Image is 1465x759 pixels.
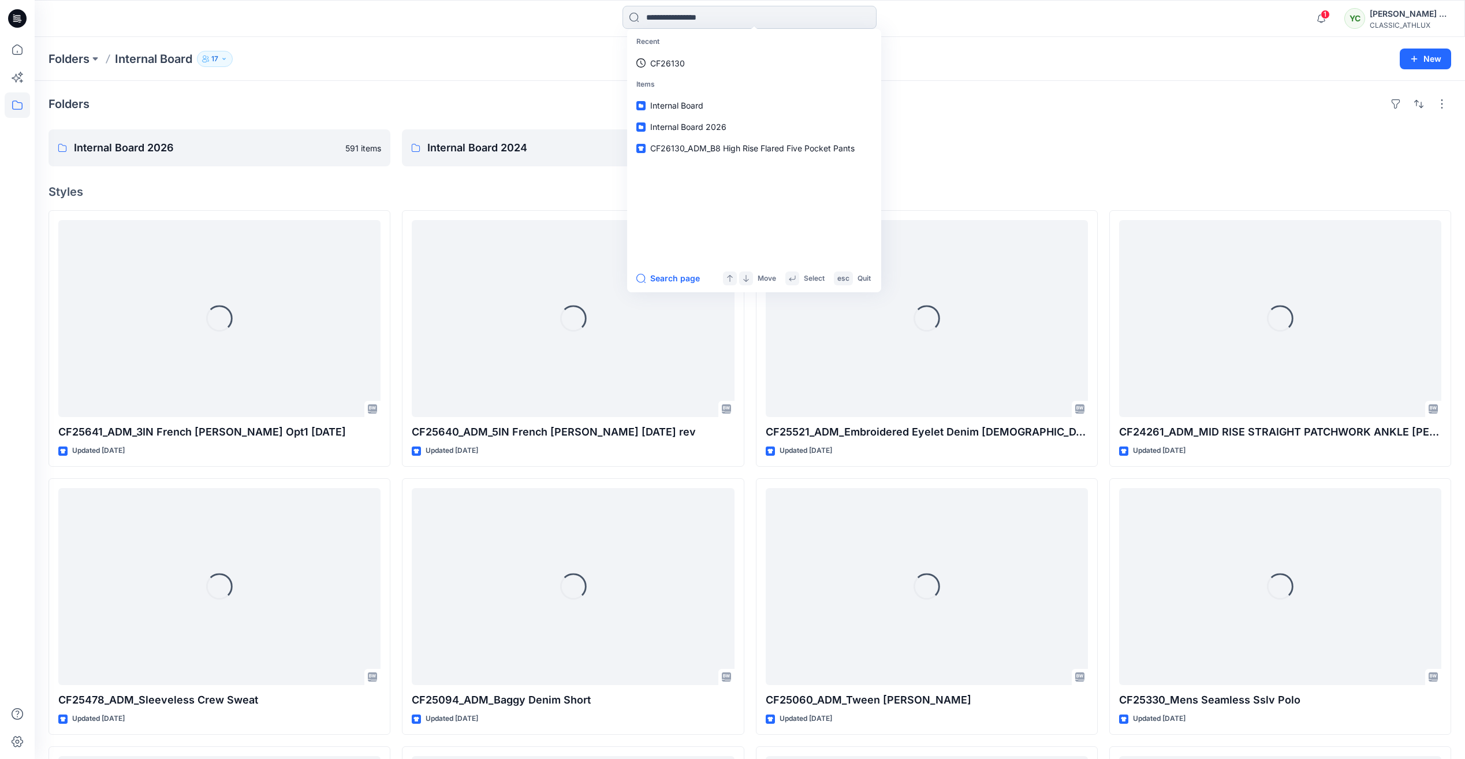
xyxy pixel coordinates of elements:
p: CF26130 [650,57,685,69]
p: CF25641_ADM_3IN French [PERSON_NAME] Opt1 [DATE] [58,424,381,440]
p: Quit [858,273,871,285]
p: Updated [DATE] [1133,445,1186,457]
p: CF25521_ADM_Embroidered Eyelet Denim [DEMOGRAPHIC_DATA] Jacket [766,424,1088,440]
div: YC [1344,8,1365,29]
button: Search page [636,271,700,285]
p: Updated [DATE] [780,445,832,457]
p: Items [629,74,879,95]
p: CF25640_ADM_5IN French [PERSON_NAME] [DATE] rev [412,424,734,440]
p: CF25060_ADM_Tween [PERSON_NAME] [766,692,1088,708]
p: CF25094_ADM_Baggy Denim Short [412,692,734,708]
a: Internal Board [629,95,879,116]
p: Updated [DATE] [426,445,478,457]
button: New [1400,49,1451,69]
p: Recent [629,31,879,53]
button: 17 [197,51,233,67]
p: Move [758,273,776,285]
p: Updated [DATE] [1133,713,1186,725]
h4: Folders [49,97,90,111]
p: CF24261_ADM_MID RISE STRAIGHT PATCHWORK ANKLE [PERSON_NAME] [1119,424,1441,440]
p: Updated [DATE] [72,713,125,725]
span: CF26130_ADM_B8 High Rise Flared Five Pocket Pants [650,143,855,153]
div: [PERSON_NAME] Cfai [1370,7,1451,21]
a: Internal Board 2026 [629,116,879,137]
p: 17 [211,53,218,65]
p: Select [804,273,825,285]
p: 591 items [345,142,381,154]
span: 1 [1321,10,1330,19]
div: CLASSIC_ATHLUX [1370,21,1451,29]
p: CF25478_ADM_Sleeveless Crew Sweat [58,692,381,708]
p: Internal Board [115,51,192,67]
p: Internal Board 2024 [427,140,686,156]
p: Updated [DATE] [780,713,832,725]
a: CF26130 [629,53,879,74]
p: Internal Board 2026 [74,140,338,156]
h4: Styles [49,185,1451,199]
a: Internal Board 20241209 items [402,129,744,166]
span: Internal Board 2026 [650,122,726,132]
span: Internal Board [650,101,703,110]
p: Updated [DATE] [426,713,478,725]
p: Updated [DATE] [72,445,125,457]
a: CF26130_ADM_B8 High Rise Flared Five Pocket Pants [629,137,879,159]
p: esc [837,273,849,285]
p: CF25330_Mens Seamless Sslv Polo [1119,692,1441,708]
a: Internal Board 2026591 items [49,129,390,166]
a: Folders [49,51,90,67]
